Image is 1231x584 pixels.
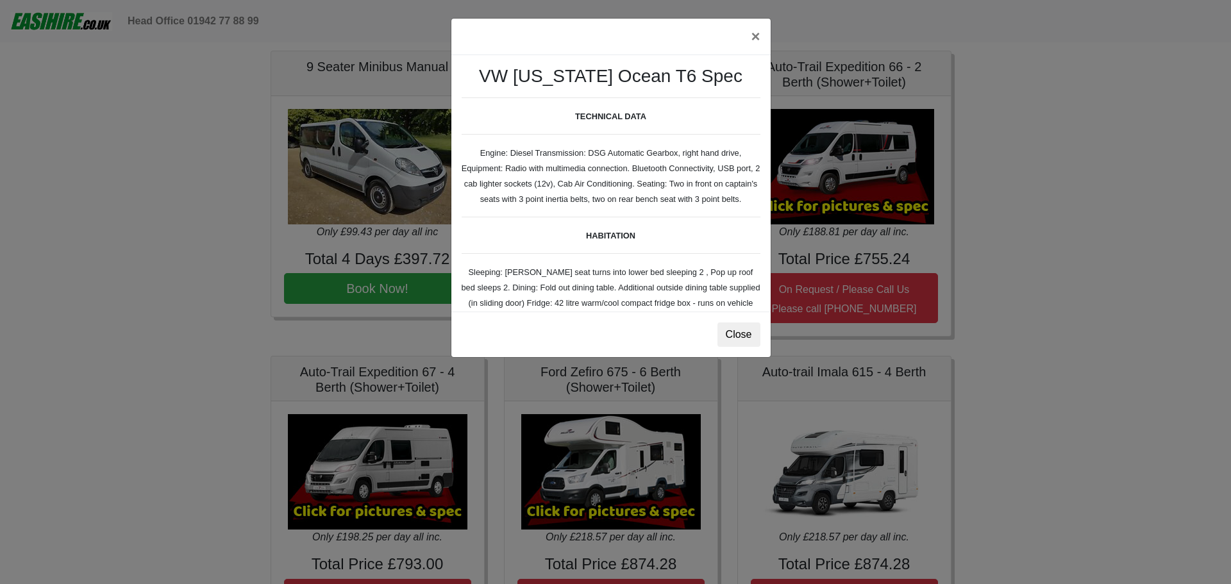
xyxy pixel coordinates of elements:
[586,231,635,240] b: HABITATION
[462,65,760,87] h3: VW [US_STATE] Ocean T6 Spec
[575,112,646,121] b: TECHNICAL DATA
[717,322,760,347] button: Close
[741,19,770,54] button: ×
